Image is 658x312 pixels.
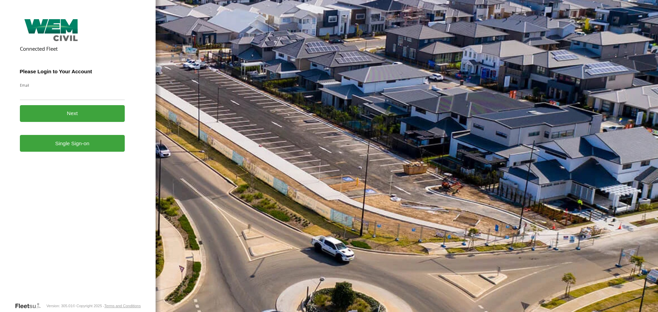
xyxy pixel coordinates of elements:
div: Version: 305.01 [46,304,72,308]
button: Next [20,105,125,122]
img: WEM [20,19,83,41]
a: Terms and Conditions [104,304,141,308]
h3: Please Login to Your Account [20,68,125,74]
label: Email [20,83,125,88]
h2: Connected Fleet [20,45,125,52]
a: Visit our Website [15,302,46,309]
div: © Copyright 2025 - [73,304,141,308]
a: Single Sign-on [20,135,125,152]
